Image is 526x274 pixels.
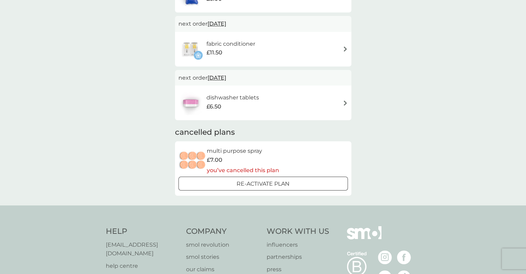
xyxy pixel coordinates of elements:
img: arrow right [343,100,348,106]
h4: Company [186,226,260,237]
img: multi purpose spray [178,149,207,173]
p: next order [178,19,348,28]
span: £6.50 [206,102,221,111]
img: visit the smol Facebook page [397,250,411,264]
a: help centre [106,262,179,271]
img: fabric conditioner [178,37,203,61]
a: [EMAIL_ADDRESS][DOMAIN_NAME] [106,240,179,258]
button: Re-activate Plan [178,177,348,191]
img: arrow right [343,46,348,52]
a: partnerships [267,253,329,262]
span: [DATE] [207,17,226,30]
a: smol revolution [186,240,260,249]
h4: Help [106,226,179,237]
h2: cancelled plans [175,127,351,138]
p: you’ve cancelled this plan [207,166,279,175]
img: smol [347,226,381,250]
a: influencers [267,240,329,249]
span: [DATE] [207,71,226,85]
h6: multi purpose spray [207,147,279,156]
a: our claims [186,265,260,274]
h6: dishwasher tablets [206,93,259,102]
img: dishwasher tablets [178,91,203,115]
h4: Work With Us [267,226,329,237]
img: visit the smol Instagram page [378,250,392,264]
span: £11.50 [206,48,222,57]
p: Re-activate Plan [237,179,289,188]
h6: fabric conditioner [206,39,255,48]
a: press [267,265,329,274]
a: smol stories [186,253,260,262]
span: £7.00 [207,156,222,165]
p: next order [178,73,348,82]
